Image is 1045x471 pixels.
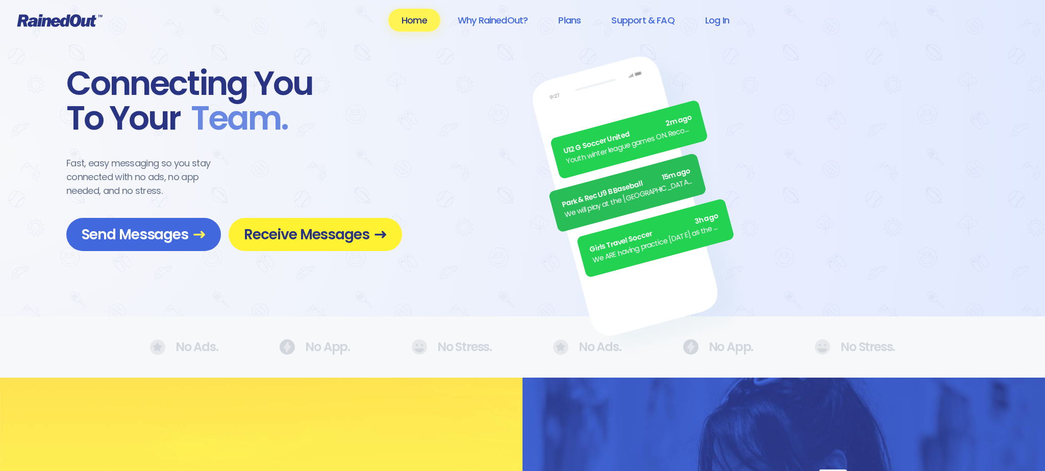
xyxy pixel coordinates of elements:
[279,339,295,355] img: No Ads.
[279,339,350,355] div: No App.
[814,339,895,355] div: No Stress.
[814,339,830,355] img: No Ads.
[589,211,720,256] div: Girls Travel Soccer
[411,339,492,355] div: No Stress.
[565,122,696,167] div: Youth winter league games ON. Recommend running shoes/sneakers for players as option for footwear.
[563,176,694,220] div: We will play at the [GEOGRAPHIC_DATA]. Wear white, be at the field by 5pm.
[545,9,594,32] a: Plans
[244,226,387,243] span: Receive Messages
[553,339,568,355] img: No Ads.
[411,339,427,355] img: No Ads.
[683,339,699,355] img: No Ads.
[693,211,719,228] span: 3h ago
[444,9,541,32] a: Why RainedOut?
[66,66,402,136] div: Connecting You To Your
[388,9,440,32] a: Home
[692,9,742,32] a: Log In
[66,218,221,251] a: Send Messages
[683,339,754,355] div: No App.
[591,221,723,266] div: We ARE having practice [DATE] as the sun is finally out.
[181,101,288,136] span: Team .
[66,156,230,197] div: Fast, easy messaging so you stay connected with no ads, no app needed, and no stress.
[150,339,165,355] img: No Ads.
[665,112,693,130] span: 2m ago
[661,165,691,183] span: 15m ago
[150,339,218,355] div: No Ads.
[229,218,402,251] a: Receive Messages
[598,9,687,32] a: Support & FAQ
[561,165,692,210] div: Park & Rec U9 B Baseball
[553,339,621,355] div: No Ads.
[82,226,206,243] span: Send Messages
[562,112,693,157] div: U12 G Soccer United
